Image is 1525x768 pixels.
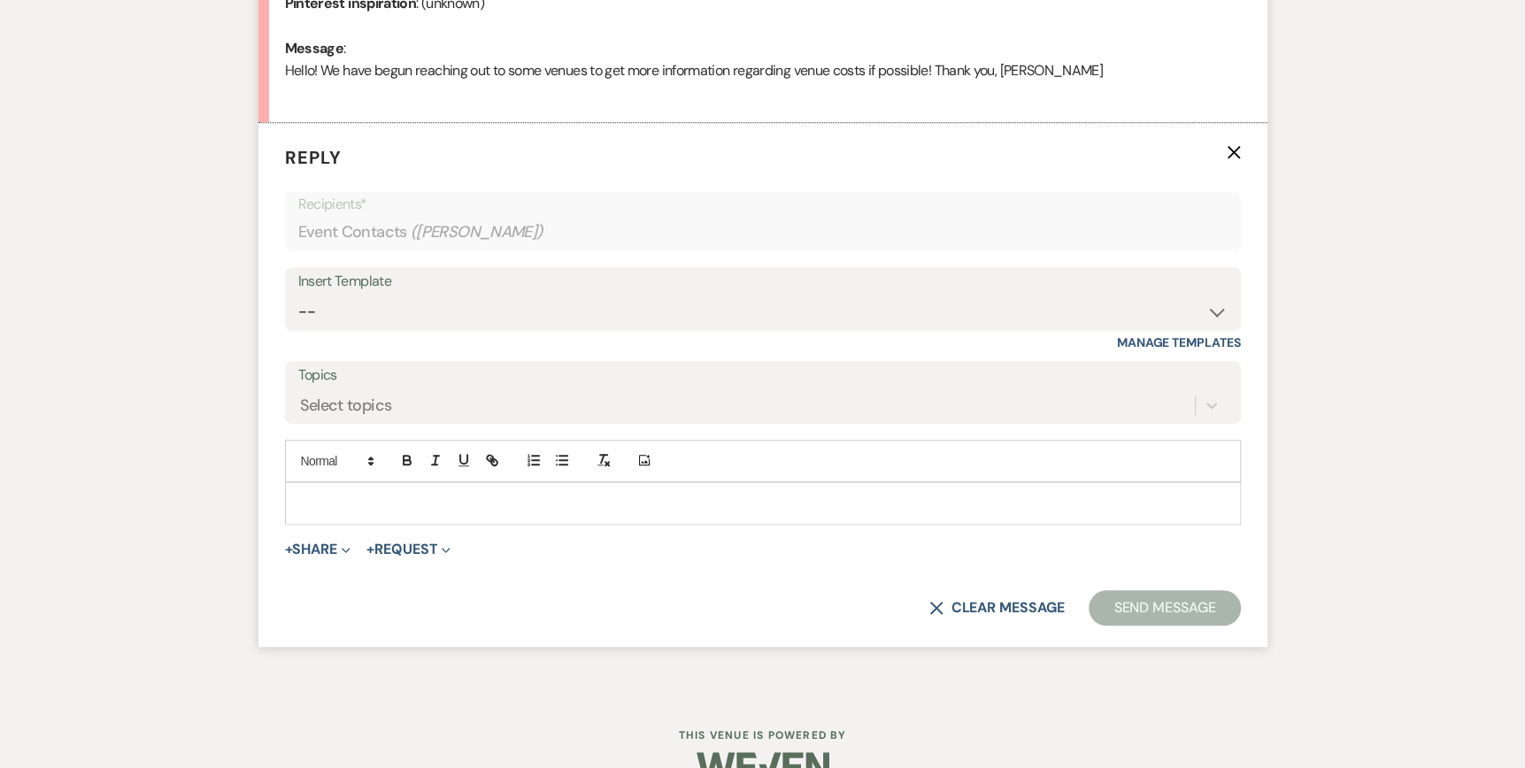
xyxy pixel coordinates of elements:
span: Reply [285,146,342,169]
div: Event Contacts [298,215,1228,250]
button: Share [285,542,351,557]
button: Clear message [929,601,1064,615]
div: Select topics [300,393,392,417]
button: Request [366,542,451,557]
button: Send Message [1089,590,1240,626]
div: Insert Template [298,269,1228,295]
span: ( [PERSON_NAME] ) [411,220,543,244]
b: Message [285,39,344,58]
label: Topics [298,363,1228,388]
p: Recipients* [298,193,1228,216]
span: + [285,542,293,557]
a: Manage Templates [1117,334,1241,350]
span: + [366,542,374,557]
